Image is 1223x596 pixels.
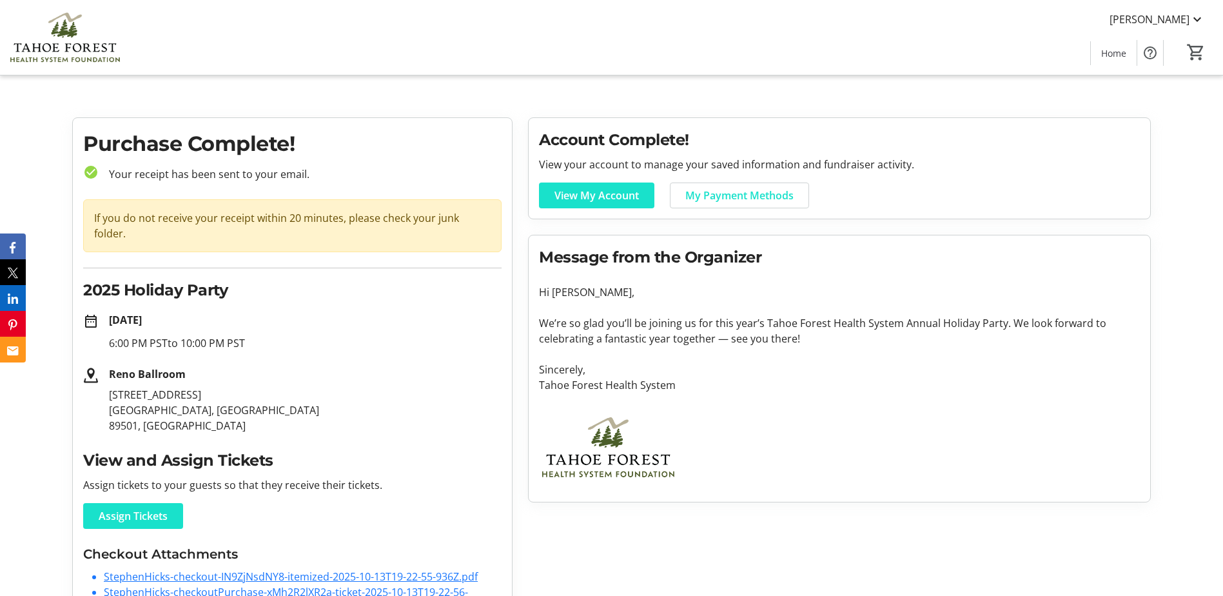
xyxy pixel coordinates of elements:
[1099,9,1215,30] button: [PERSON_NAME]
[104,570,478,584] a: StephenHicks-checkout-IN9ZjNsdNY8-itemized-2025-10-13T19-22-55-936Z.pdf
[539,284,1140,300] p: Hi [PERSON_NAME],
[83,503,183,529] a: Assign Tickets
[539,362,1140,377] p: Sincerely,
[1101,46,1126,60] span: Home
[685,188,794,203] span: My Payment Methods
[539,246,1140,269] h2: Message from the Organizer
[83,313,99,329] mat-icon: date_range
[539,128,1140,152] h2: Account Complete!
[99,508,168,524] span: Assign Tickets
[109,335,502,351] p: 6:00 PM PST to 10:00 PM PST
[8,5,122,70] img: Tahoe Forest Health System Foundation's Logo
[670,183,809,208] a: My Payment Methods
[83,449,502,472] h2: View and Assign Tickets
[109,387,502,433] p: [STREET_ADDRESS] [GEOGRAPHIC_DATA], [GEOGRAPHIC_DATA] 89501, [GEOGRAPHIC_DATA]
[109,313,142,327] strong: [DATE]
[1137,40,1163,66] button: Help
[83,477,502,493] p: Assign tickets to your guests so that they receive their tickets.
[539,183,654,208] a: View My Account
[539,315,1140,346] p: We’re so glad you’ll be joining us for this year’s Tahoe Forest Health System Annual Holiday Part...
[1184,41,1208,64] button: Cart
[1091,41,1137,65] a: Home
[99,166,502,182] p: Your receipt has been sent to your email.
[83,279,502,302] h2: 2025 Holiday Party
[539,408,678,486] img: Tahoe Forest Health System Foundation logo
[109,367,186,381] strong: Reno Ballroom
[554,188,639,203] span: View My Account
[83,199,502,252] div: If you do not receive your receipt within 20 minutes, please check your junk folder.
[1110,12,1189,27] span: [PERSON_NAME]
[539,377,1140,393] p: Tahoe Forest Health System
[539,157,1140,172] p: View your account to manage your saved information and fundraiser activity.
[83,164,99,180] mat-icon: check_circle
[83,128,502,159] h1: Purchase Complete!
[83,544,502,564] h3: Checkout Attachments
